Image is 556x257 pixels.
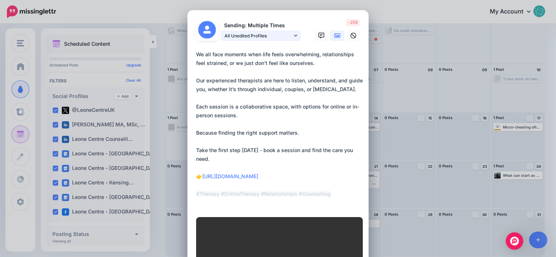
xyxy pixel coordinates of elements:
[225,32,292,40] span: All Unedited Profiles
[221,30,301,41] a: All Unedited Profiles
[346,19,360,26] span: -259
[198,21,216,38] img: user_default_image.png
[196,50,364,198] div: We all face moments when life feels overwhelming, relationships feel strained, or we just don’t f...
[221,21,301,30] p: Sending: Multiple Times
[506,232,523,250] div: Open Intercom Messenger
